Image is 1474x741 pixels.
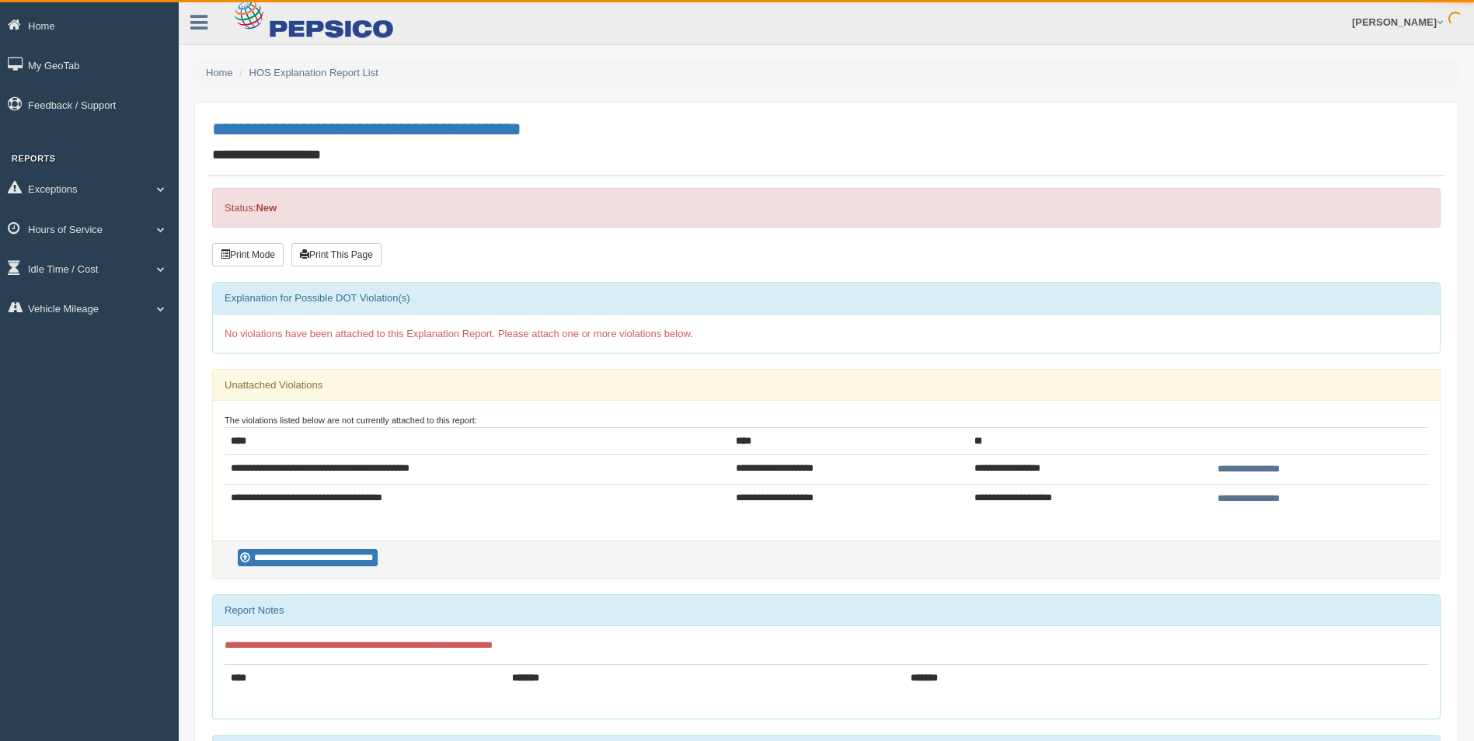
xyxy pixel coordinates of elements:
strong: New [256,202,277,214]
div: Explanation for Possible DOT Violation(s) [213,283,1440,314]
div: Unattached Violations [213,370,1440,401]
span: No violations have been attached to this Explanation Report. Please attach one or more violations... [225,328,693,339]
a: HOS Explanation Report List [249,67,378,78]
button: Print Mode [212,243,284,266]
div: Report Notes [213,595,1440,626]
div: Status: [212,188,1441,228]
button: Print This Page [291,243,382,266]
a: Home [206,67,233,78]
small: The violations listed below are not currently attached to this report: [225,416,477,425]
